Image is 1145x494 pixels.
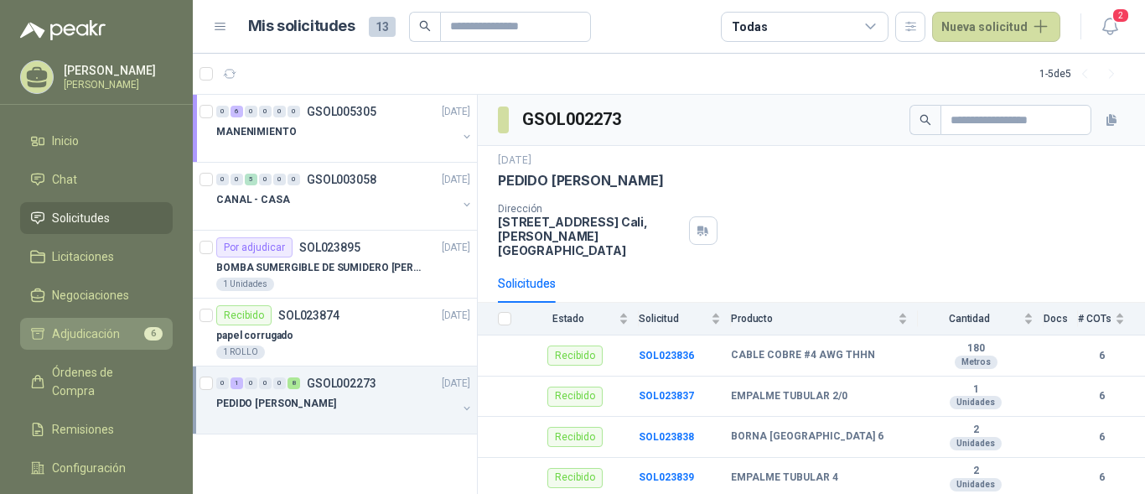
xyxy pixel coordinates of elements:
[1078,303,1145,335] th: # COTs
[20,356,173,407] a: Órdenes de Compra
[731,430,883,444] b: BORNA [GEOGRAPHIC_DATA] 6
[950,478,1002,491] div: Unidades
[216,278,274,291] div: 1 Unidades
[288,174,300,185] div: 0
[955,356,997,369] div: Metros
[144,327,163,341] span: 6
[216,377,229,389] div: 0
[216,192,290,208] p: CANAL - CASA
[52,459,126,477] span: Configuración
[64,80,168,90] p: [PERSON_NAME]
[259,106,272,117] div: 0
[52,286,129,304] span: Negociaciones
[216,101,474,155] a: 0 6 0 0 0 0 GSOL005305[DATE] MANENIMIENTO
[731,313,894,325] span: Producto
[498,172,663,190] p: PEDIDO [PERSON_NAME]
[52,209,110,227] span: Solicitudes
[1111,8,1130,23] span: 2
[216,260,425,276] p: BOMBA SUMERGIBLE DE SUMIDERO [PERSON_NAME] FUNDIDO AQUASTRONG
[216,124,297,140] p: MANENIMIENTO
[307,174,376,185] p: GSOL003058
[950,396,1002,409] div: Unidades
[288,377,300,389] div: 8
[245,106,257,117] div: 0
[307,106,376,117] p: GSOL005305
[278,309,339,321] p: SOL023874
[216,174,229,185] div: 0
[442,104,470,120] p: [DATE]
[20,241,173,273] a: Licitaciones
[1039,60,1125,87] div: 1 - 5 de 5
[20,202,173,234] a: Solicitudes
[1095,12,1125,42] button: 2
[231,377,243,389] div: 1
[20,413,173,445] a: Remisiones
[639,350,694,361] a: SOL023836
[245,174,257,185] div: 5
[498,153,531,169] p: [DATE]
[273,377,286,389] div: 0
[1078,313,1111,325] span: # COTs
[522,107,624,133] h3: GSOL002273
[1078,429,1125,445] b: 6
[521,313,615,325] span: Estado
[731,349,875,362] b: CABLE COBRE #4 AWG THHN
[547,427,603,447] div: Recibido
[216,305,272,325] div: Recibido
[20,279,173,311] a: Negociaciones
[273,106,286,117] div: 0
[920,114,931,126] span: search
[639,431,694,443] a: SOL023838
[498,274,556,293] div: Solicitudes
[20,164,173,195] a: Chat
[498,203,682,215] p: Dirección
[547,468,603,488] div: Recibido
[231,106,243,117] div: 6
[231,174,243,185] div: 0
[64,65,168,76] p: [PERSON_NAME]
[1078,388,1125,404] b: 6
[216,328,293,344] p: papel corrugado
[521,303,639,335] th: Estado
[52,363,157,400] span: Órdenes de Compra
[369,17,396,37] span: 13
[1078,470,1125,486] b: 6
[732,18,767,36] div: Todas
[216,106,229,117] div: 0
[216,346,265,359] div: 1 ROLLO
[52,420,114,439] span: Remisiones
[731,471,838,485] b: EMPALME TUBULAR 4
[918,465,1034,478] b: 2
[498,215,682,257] p: [STREET_ADDRESS] Cali , [PERSON_NAME][GEOGRAPHIC_DATA]
[932,12,1060,42] button: Nueva solicitud
[216,396,336,412] p: PEDIDO [PERSON_NAME]
[731,303,918,335] th: Producto
[245,377,257,389] div: 0
[259,174,272,185] div: 0
[639,303,731,335] th: Solicitud
[419,20,431,32] span: search
[442,240,470,256] p: [DATE]
[442,308,470,324] p: [DATE]
[193,231,477,299] a: Por adjudicarSOL023895[DATE] BOMBA SUMERGIBLE DE SUMIDERO [PERSON_NAME] FUNDIDO AQUASTRONG1 Unidades
[918,424,1034,437] b: 2
[52,132,79,150] span: Inicio
[918,303,1044,335] th: Cantidad
[918,383,1034,397] b: 1
[216,373,474,427] a: 0 1 0 0 0 8 GSOL002273[DATE] PEDIDO [PERSON_NAME]
[547,346,603,366] div: Recibido
[20,20,106,40] img: Logo peakr
[288,106,300,117] div: 0
[639,390,694,402] a: SOL023837
[273,174,286,185] div: 0
[1078,348,1125,364] b: 6
[259,377,272,389] div: 0
[52,325,120,343] span: Adjudicación
[52,247,114,266] span: Licitaciones
[216,169,474,223] a: 0 0 5 0 0 0 GSOL003058[DATE] CANAL - CASA
[442,376,470,392] p: [DATE]
[20,125,173,157] a: Inicio
[307,377,376,389] p: GSOL002273
[918,342,1034,356] b: 180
